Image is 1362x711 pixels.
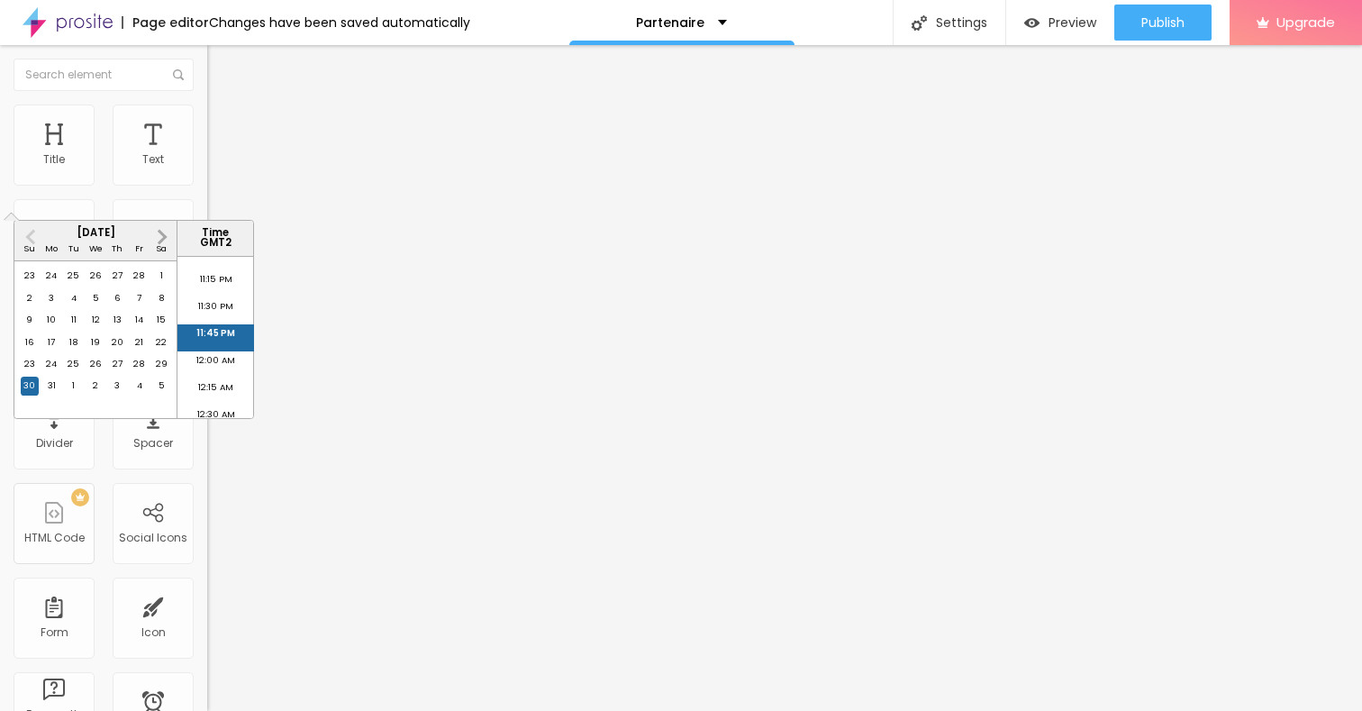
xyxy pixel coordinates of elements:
[173,69,184,80] img: Icone
[152,267,170,285] div: Choose Saturday, March 1st, 2025
[177,351,254,378] li: 12:00 AM
[152,355,170,373] div: Choose Saturday, March 29th, 2025
[133,437,173,450] div: Spacer
[119,532,187,544] div: Social Icons
[122,16,209,29] div: Page editor
[131,289,149,307] div: Choose Friday, March 7th, 2025
[108,240,126,258] div: Th
[636,16,704,29] p: Partenaire
[131,267,149,285] div: Choose Friday, February 28th, 2025
[152,289,170,307] div: Choose Saturday, March 8th, 2025
[1276,14,1335,30] span: Upgrade
[131,311,149,329] div: Choose Friday, March 14th, 2025
[42,289,60,307] div: Choose Monday, March 3rd, 2025
[16,223,45,251] button: Previous Month
[21,311,39,329] div: Choose Sunday, March 9th, 2025
[108,311,126,329] div: Choose Thursday, March 13th, 2025
[65,289,83,307] div: Choose Tuesday, March 4th, 2025
[42,333,60,351] div: Choose Monday, March 17th, 2025
[42,311,60,329] div: Choose Monday, March 10th, 2025
[24,532,85,544] div: HTML Code
[108,289,126,307] div: Choose Thursday, March 6th, 2025
[65,267,83,285] div: Choose Tuesday, February 25th, 2025
[177,297,254,324] li: 11:30 PM
[65,240,83,258] div: Tu
[207,45,1362,711] iframe: Editor
[21,355,39,373] div: Choose Sunday, March 23rd, 2025
[177,270,254,297] li: 11:15 PM
[21,333,39,351] div: Choose Sunday, March 16th, 2025
[14,228,177,238] div: [DATE]
[177,243,254,270] li: 11:00 PM
[42,377,60,395] div: Choose Monday, March 31st, 2025
[65,333,83,351] div: Choose Tuesday, March 18th, 2025
[131,355,149,373] div: Choose Friday, March 28th, 2025
[152,333,170,351] div: Choose Saturday, March 22nd, 2025
[21,289,39,307] div: Choose Sunday, March 2nd, 2025
[21,267,39,285] div: Choose Sunday, February 23rd, 2025
[65,355,83,373] div: Choose Tuesday, March 25th, 2025
[21,377,39,395] div: Choose Sunday, March 30th, 2025
[42,267,60,285] div: Choose Monday, February 24th, 2025
[177,378,254,406] li: 12:15 AM
[86,289,104,307] div: Choose Wednesday, March 5th, 2025
[148,223,177,251] button: Next Month
[108,355,126,373] div: Choose Thursday, March 27th, 2025
[42,240,60,258] div: Mo
[152,311,170,329] div: Choose Saturday, March 15th, 2025
[36,437,73,450] div: Divider
[912,15,927,31] img: Icone
[108,267,126,285] div: Choose Thursday, February 27th, 2025
[1024,15,1040,31] img: view-1.svg
[65,377,83,395] div: Choose Tuesday, April 1st, 2025
[86,333,104,351] div: Choose Wednesday, March 19th, 2025
[209,16,470,29] div: Changes have been saved automatically
[152,377,170,395] div: Choose Saturday, April 5th, 2025
[65,311,83,329] div: Choose Tuesday, March 11th, 2025
[182,228,249,238] p: Time
[1141,15,1185,30] span: Publish
[86,267,104,285] div: Choose Wednesday, February 26th, 2025
[41,626,68,639] div: Form
[43,153,65,166] div: Title
[177,324,254,351] li: 11:45 PM
[86,240,104,258] div: We
[86,355,104,373] div: Choose Wednesday, March 26th, 2025
[142,153,164,166] div: Text
[108,377,126,395] div: Choose Thursday, April 3rd, 2025
[177,406,254,433] li: 12:30 AM
[42,355,60,373] div: Choose Monday, March 24th, 2025
[182,238,249,248] p: GMT 2
[1006,5,1114,41] button: Preview
[86,377,104,395] div: Choose Wednesday, April 2nd, 2025
[108,333,126,351] div: Choose Thursday, March 20th, 2025
[141,626,166,639] div: Icon
[86,311,104,329] div: Choose Wednesday, March 12th, 2025
[19,266,173,397] div: month 2025-03
[131,240,149,258] div: Fr
[131,377,149,395] div: Choose Friday, April 4th, 2025
[1114,5,1212,41] button: Publish
[14,59,194,91] input: Search element
[131,333,149,351] div: Choose Friday, March 21st, 2025
[1049,15,1096,30] span: Preview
